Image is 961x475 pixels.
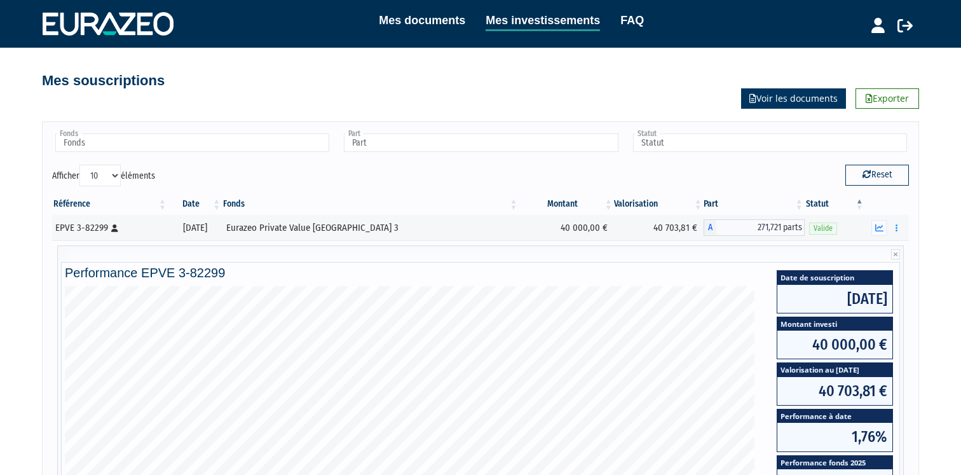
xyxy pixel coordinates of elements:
[777,271,892,284] span: Date de souscription
[222,193,519,215] th: Fonds: activer pour trier la colonne par ordre croissant
[777,423,892,451] span: 1,76%
[855,88,919,109] a: Exporter
[111,224,118,232] i: [Français] Personne physique
[172,221,217,235] div: [DATE]
[716,219,805,236] span: 271,721 parts
[741,88,846,109] a: Voir les documents
[704,219,805,236] div: A - Eurazeo Private Value Europe 3
[777,285,892,313] span: [DATE]
[79,165,121,186] select: Afficheréléments
[777,317,892,331] span: Montant investi
[168,193,222,215] th: Date: activer pour trier la colonne par ordre croissant
[614,193,704,215] th: Valorisation: activer pour trier la colonne par ordre croissant
[809,223,837,235] span: Valide
[486,11,600,31] a: Mes investissements
[777,410,892,423] span: Performance à date
[777,456,892,469] span: Performance fonds 2025
[65,266,896,280] h4: Performance EPVE 3-82299
[704,219,716,236] span: A
[620,11,644,29] a: FAQ
[519,193,614,215] th: Montant: activer pour trier la colonne par ordre croissant
[704,193,805,215] th: Part: activer pour trier la colonne par ordre croissant
[805,193,865,215] th: Statut : activer pour trier la colonne par ordre d&eacute;croissant
[42,73,165,88] h4: Mes souscriptions
[55,221,163,235] div: EPVE 3-82299
[43,12,174,35] img: 1732889491-logotype_eurazeo_blanc_rvb.png
[52,165,155,186] label: Afficher éléments
[777,363,892,376] span: Valorisation au [DATE]
[777,377,892,405] span: 40 703,81 €
[379,11,465,29] a: Mes documents
[52,193,168,215] th: Référence : activer pour trier la colonne par ordre croissant
[614,215,704,240] td: 40 703,81 €
[777,331,892,359] span: 40 000,00 €
[519,215,614,240] td: 40 000,00 €
[226,221,514,235] div: Eurazeo Private Value [GEOGRAPHIC_DATA] 3
[845,165,909,185] button: Reset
